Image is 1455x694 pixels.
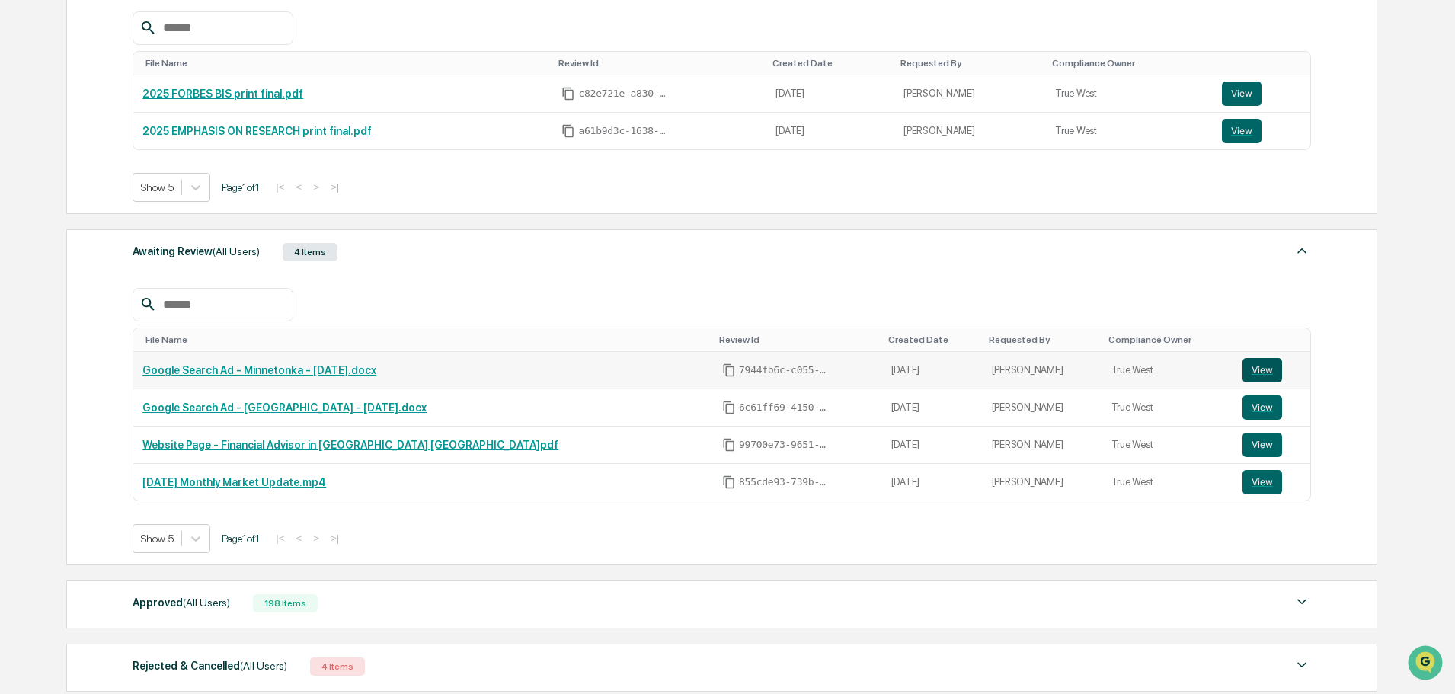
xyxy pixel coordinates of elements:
span: [PERSON_NAME] [47,207,123,219]
a: View [1222,82,1302,106]
div: Toggle SortBy [719,334,876,345]
a: 2025 FORBES BIS print final.pdf [142,88,303,100]
span: Attestations [126,312,189,327]
div: Start new chat [69,117,250,132]
td: [DATE] [766,75,894,113]
img: caret [1293,656,1311,674]
div: Toggle SortBy [900,58,1040,69]
a: View [1242,433,1301,457]
span: Page 1 of 1 [222,532,260,545]
button: > [309,181,324,193]
img: 1746055101610-c473b297-6a78-478c-a979-82029cc54cd1 [30,249,43,261]
button: > [309,532,324,545]
div: 198 Items [253,594,318,612]
button: View [1222,119,1262,143]
div: Toggle SortBy [888,334,977,345]
a: 🖐️Preclearance [9,305,104,333]
button: View [1242,470,1282,494]
iframe: Open customer support [1406,644,1447,685]
div: Toggle SortBy [1225,58,1305,69]
a: Powered byPylon [107,377,184,389]
td: [PERSON_NAME] [894,113,1046,149]
span: Copy Id [561,87,575,101]
td: [PERSON_NAME] [894,75,1046,113]
div: Toggle SortBy [1108,334,1227,345]
img: Dave Feldman [15,193,40,217]
td: True West [1102,389,1233,427]
div: Rejected & Cancelled [133,656,287,676]
div: 4 Items [310,657,365,676]
div: Toggle SortBy [989,334,1096,345]
a: View [1242,358,1301,382]
span: (All Users) [240,660,287,672]
span: Preclearance [30,312,98,327]
a: 🔎Data Lookup [9,334,102,362]
div: Toggle SortBy [1052,58,1206,69]
td: [PERSON_NAME] [983,464,1102,501]
a: View [1222,119,1302,143]
a: [DATE] Monthly Market Update.mp4 [142,476,326,488]
p: How can we help? [15,32,277,56]
div: Awaiting Review [133,241,260,261]
div: Toggle SortBy [145,58,546,69]
button: View [1242,433,1282,457]
td: True West [1046,113,1212,149]
span: Data Lookup [30,341,96,356]
span: • [126,207,132,219]
span: Copy Id [722,401,736,414]
td: [DATE] [882,427,983,464]
img: 4531339965365_218c74b014194aa58b9b_72.jpg [32,117,59,144]
span: [PERSON_NAME] [47,248,123,261]
img: caret [1293,593,1311,611]
div: Toggle SortBy [145,334,707,345]
span: Copy Id [561,124,575,138]
span: Copy Id [722,363,736,377]
span: [DATE] [135,207,166,219]
td: True West [1102,464,1233,501]
button: |< [271,532,289,545]
span: 855cde93-739b-4217-8942-a2d7ef2b0c79 [739,476,830,488]
div: Toggle SortBy [772,58,888,69]
span: c82e721e-a830-468b-8be8-88bbbbee27d0 [578,88,670,100]
div: We're available if you need us! [69,132,209,144]
span: (All Users) [213,245,260,257]
img: 1746055101610-c473b297-6a78-478c-a979-82029cc54cd1 [15,117,43,144]
div: 🔎 [15,342,27,354]
button: < [291,181,306,193]
button: See all [236,166,277,184]
div: Toggle SortBy [1246,334,1304,345]
div: Approved [133,593,230,612]
div: 4 Items [283,243,337,261]
td: [PERSON_NAME] [983,389,1102,427]
a: 2025 EMPHASIS ON RESEARCH print final.pdf [142,125,372,137]
span: a61b9d3c-1638-42d5-8044-ab827cf46304 [578,125,670,137]
td: [DATE] [882,389,983,427]
button: >| [326,181,344,193]
span: 99700e73-9651-4061-b712-dd1004a09bb6 [739,439,830,451]
button: View [1242,358,1282,382]
td: [DATE] [766,113,894,149]
img: Dave Feldman [15,234,40,258]
a: View [1242,395,1301,420]
span: [DATE] [135,248,166,261]
span: 6c61ff69-4150-4c77-a2a7-701e92262514 [739,401,830,414]
div: Toggle SortBy [558,58,760,69]
a: Google Search Ad - Minnetonka - [DATE].docx [142,364,376,376]
td: [DATE] [882,464,983,501]
button: |< [271,181,289,193]
span: Pylon [152,378,184,389]
div: 🗄️ [110,313,123,325]
button: View [1242,395,1282,420]
td: True West [1102,427,1233,464]
button: Start new chat [259,121,277,139]
span: • [126,248,132,261]
span: (All Users) [183,596,230,609]
img: caret [1293,241,1311,260]
div: Past conversations [15,169,98,181]
td: [PERSON_NAME] [983,427,1102,464]
td: True West [1102,352,1233,389]
span: Page 1 of 1 [222,181,260,193]
a: Google Search Ad - [GEOGRAPHIC_DATA] - [DATE].docx [142,401,427,414]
